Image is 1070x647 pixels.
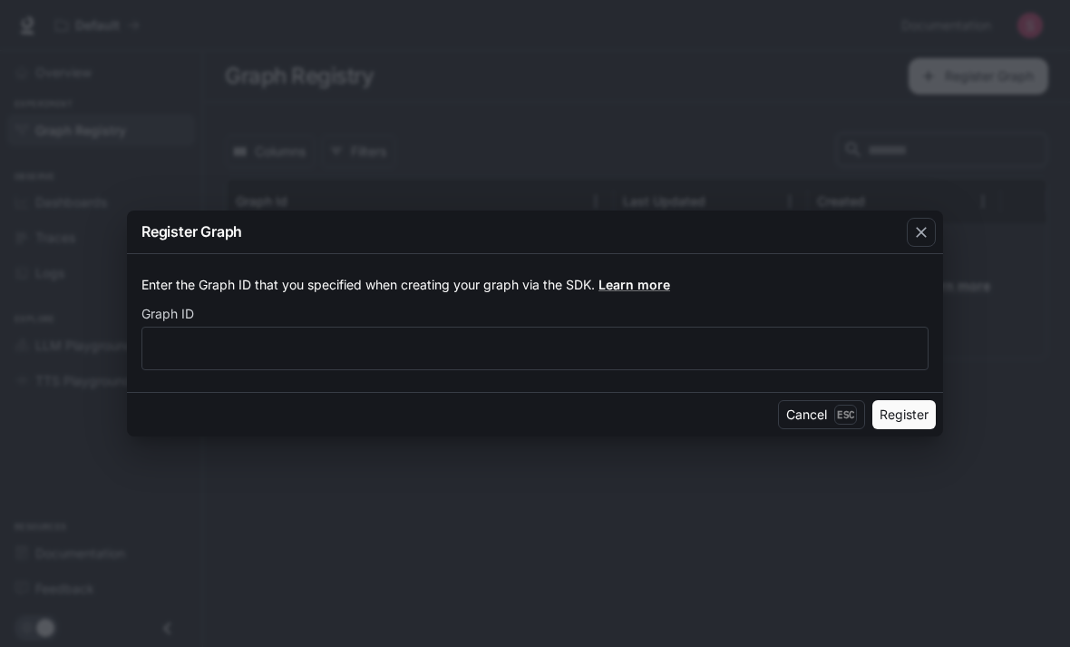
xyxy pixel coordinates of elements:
p: Esc [834,405,857,425]
p: Graph ID [141,308,194,320]
a: Learn more [598,277,670,292]
p: Register Graph [141,221,242,242]
p: Enter the Graph ID that you specified when creating your graph via the SDK. [141,276,929,294]
button: CancelEsc [778,400,865,429]
button: Register [872,400,936,429]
